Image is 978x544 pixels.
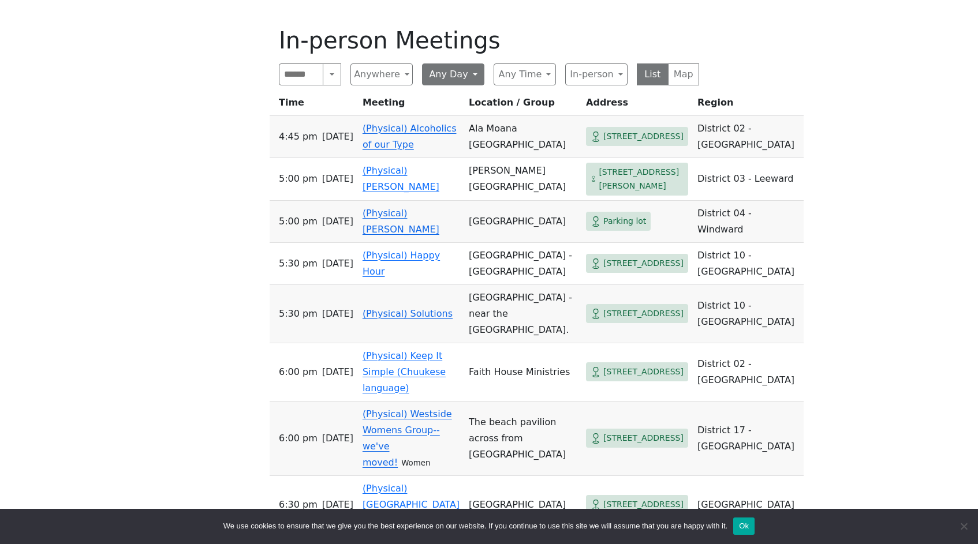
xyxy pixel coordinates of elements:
span: [DATE] [322,430,353,447]
td: Ala Moana [GEOGRAPHIC_DATA] [464,116,581,158]
span: [DATE] [322,256,353,272]
button: Anywhere [350,63,413,85]
td: Faith House Ministries [464,343,581,402]
button: Any Day [422,63,484,85]
a: (Physical) Happy Hour [363,250,440,277]
span: 5:00 PM [279,213,318,230]
small: Women [401,459,430,467]
td: [GEOGRAPHIC_DATA] [693,476,804,534]
span: 5:30 PM [279,256,318,272]
span: [DATE] [322,306,353,322]
td: District 10 - [GEOGRAPHIC_DATA] [693,285,804,343]
th: Region [693,95,804,116]
h1: In-person Meetings [279,27,699,54]
th: Location / Group [464,95,581,116]
span: 4:45 PM [279,129,318,145]
span: [STREET_ADDRESS][PERSON_NAME] [599,165,684,193]
a: (Physical) Westside Womens Group--we've moved! [363,408,452,468]
td: The beach pavilion across from [GEOGRAPHIC_DATA] [464,402,581,476]
td: District 04 - Windward [693,201,804,243]
td: [PERSON_NAME][GEOGRAPHIC_DATA] [464,158,581,201]
span: [DATE] [322,497,353,513]
button: Ok [733,517,755,535]
span: [DATE] [322,129,353,145]
button: Search [323,63,341,85]
button: In-person [565,63,628,85]
span: 6:30 PM [279,497,318,513]
td: [GEOGRAPHIC_DATA] [464,201,581,243]
th: Time [270,95,358,116]
span: No [958,520,969,532]
span: 5:00 PM [279,171,318,187]
span: [STREET_ADDRESS] [603,431,684,445]
span: 5:30 PM [279,306,318,322]
td: District 10 - [GEOGRAPHIC_DATA] [693,243,804,285]
a: (Physical) [PERSON_NAME] [363,208,439,235]
span: [STREET_ADDRESS] [603,256,684,271]
span: Parking lot [603,214,646,228]
th: Meeting [358,95,464,116]
a: (Physical) Alcoholics of our Type [363,123,457,150]
td: [GEOGRAPHIC_DATA] [464,476,581,534]
span: 6:00 PM [279,364,318,380]
button: List [637,63,669,85]
span: [DATE] [322,213,353,230]
span: [STREET_ADDRESS] [603,497,684,512]
button: Map [668,63,700,85]
span: [STREET_ADDRESS] [603,306,684,321]
button: Any Time [494,63,556,85]
th: Address [581,95,693,116]
td: [GEOGRAPHIC_DATA] - near the [GEOGRAPHIC_DATA]. [464,285,581,343]
td: District 02 - [GEOGRAPHIC_DATA] [693,343,804,402]
span: [DATE] [322,171,353,187]
span: We use cookies to ensure that we give you the best experience on our website. If you continue to ... [223,520,727,532]
span: 6:00 PM [279,430,318,447]
span: [STREET_ADDRESS] [603,129,684,144]
a: (Physical) Keep It Simple (Chuukese language) [363,350,446,393]
span: [DATE] [322,364,353,380]
td: [GEOGRAPHIC_DATA] - [GEOGRAPHIC_DATA] [464,243,581,285]
a: (Physical) Solutions [363,308,453,319]
td: District 03 - Leeward [693,158,804,201]
a: (Physical) [PERSON_NAME] [363,165,439,192]
td: District 02 - [GEOGRAPHIC_DATA] [693,116,804,158]
input: Search [279,63,323,85]
span: [STREET_ADDRESS] [603,365,684,379]
a: (Physical) [GEOGRAPHIC_DATA] A.A. [363,483,460,526]
td: District 17 - [GEOGRAPHIC_DATA] [693,402,804,476]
